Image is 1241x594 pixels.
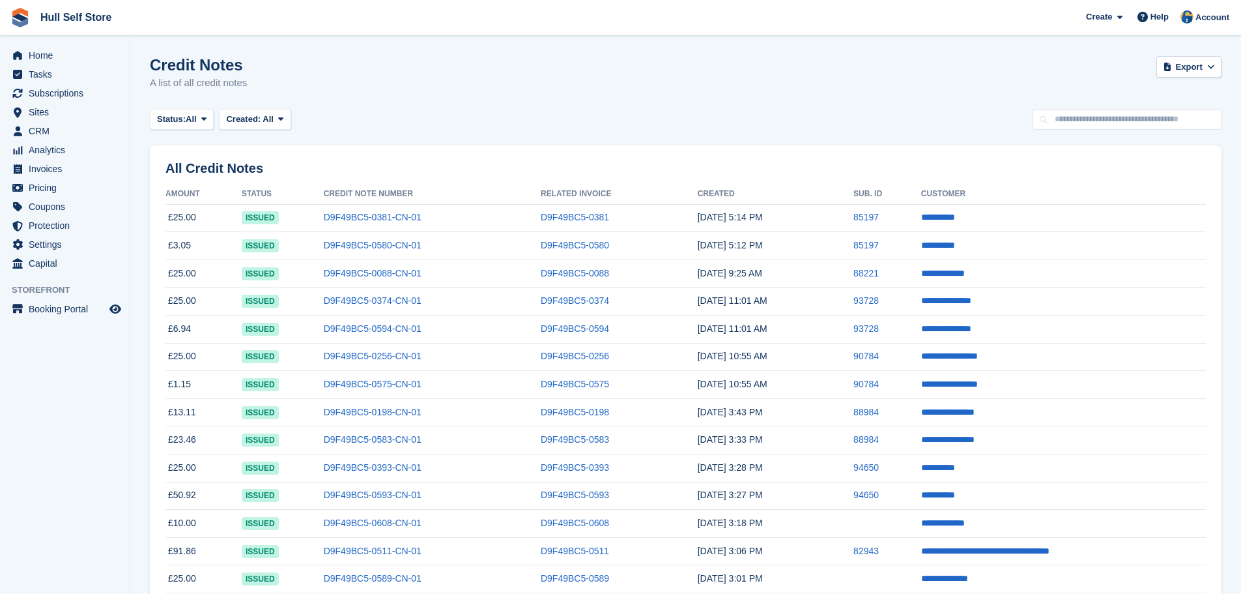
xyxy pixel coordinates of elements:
[242,350,279,363] span: issued
[186,113,197,126] span: All
[853,462,879,473] a: 94650
[165,510,242,538] td: £10.00
[242,434,279,447] span: issued
[165,184,242,205] th: Amount
[7,198,123,216] a: menu
[324,462,421,473] a: D9F49BC5-0393-CN-01
[29,179,107,197] span: Pricing
[1176,61,1203,74] span: Export
[541,434,609,445] a: D9F49BC5-0583
[324,351,421,361] a: D9F49BC5-0256-CN-01
[165,371,242,399] td: £1.15
[541,518,609,528] a: D9F49BC5-0608
[1156,56,1221,78] button: Export
[29,141,107,159] span: Analytics
[698,295,767,306] time: 2025-09-02 10:01:39 UTC
[242,295,279,308] span: issued
[698,323,767,334] time: 2025-09-02 10:01:06 UTC
[541,462,609,473] a: D9F49BC5-0393
[324,295,421,306] a: D9F49BC5-0374-CN-01
[165,288,242,316] td: £25.00
[853,490,879,500] a: 94650
[150,76,247,91] p: A list of all credit notes
[853,212,879,222] a: 85197
[324,573,421,584] a: D9F49BC5-0589-CN-01
[29,84,107,102] span: Subscriptions
[165,343,242,371] td: £25.00
[263,114,274,124] span: All
[324,212,421,222] a: D9F49BC5-0381-CN-01
[698,212,763,222] time: 2025-09-04 16:14:57 UTC
[324,407,421,417] a: D9F49BC5-0198-CN-01
[541,490,609,500] a: D9F49BC5-0593
[541,546,609,556] a: D9F49BC5-0511
[324,184,541,205] th: Credit Note Number
[698,490,763,500] time: 2025-08-26 14:27:58 UTC
[698,351,767,361] time: 2025-09-02 09:55:43 UTC
[242,267,279,280] span: issued
[242,572,279,586] span: issued
[541,184,698,205] th: Related Invoice
[324,434,421,445] a: D9F49BC5-0583-CN-01
[7,179,123,197] a: menu
[150,56,247,74] h1: Credit Notes
[698,379,767,389] time: 2025-09-02 09:55:04 UTC
[698,462,763,473] time: 2025-08-26 14:28:19 UTC
[541,323,609,334] a: D9F49BC5-0594
[165,565,242,593] td: £25.00
[165,260,242,288] td: £25.00
[541,295,609,306] a: D9F49BC5-0374
[165,537,242,565] td: £91.86
[1086,10,1112,23] span: Create
[1150,10,1169,23] span: Help
[7,65,123,83] a: menu
[29,198,107,216] span: Coupons
[165,454,242,483] td: £25.00
[698,434,763,445] time: 2025-08-26 14:33:09 UTC
[541,379,609,389] a: D9F49BC5-0575
[698,518,763,528] time: 2025-08-21 14:18:57 UTC
[219,109,291,130] button: Created: All
[12,284,130,297] span: Storefront
[698,407,763,417] time: 2025-08-26 14:43:58 UTC
[698,546,763,556] time: 2025-08-21 14:06:37 UTC
[29,103,107,121] span: Sites
[242,406,279,419] span: issued
[853,434,879,445] a: 88984
[541,240,609,250] a: D9F49BC5-0580
[29,122,107,140] span: CRM
[242,545,279,558] span: issued
[165,232,242,260] td: £3.05
[324,546,421,556] a: D9F49BC5-0511-CN-01
[541,212,609,222] a: D9F49BC5-0381
[853,546,879,556] a: 82943
[853,240,879,250] a: 85197
[242,489,279,502] span: issued
[10,8,30,27] img: stora-icon-8386f47178a22dfd0bd8f6a31ec36ba5ce8667c1dd55bd0f319d3a0aa187defe.svg
[853,351,879,361] a: 90784
[7,216,123,235] a: menu
[7,160,123,178] a: menu
[157,113,186,126] span: Status:
[541,573,609,584] a: D9F49BC5-0589
[853,295,879,306] a: 93728
[541,407,609,417] a: D9F49BC5-0198
[165,161,1206,176] h2: All Credit Notes
[29,300,107,318] span: Booking Portal
[853,184,921,205] th: Sub. ID
[165,316,242,344] td: £6.94
[165,482,242,510] td: £50.92
[698,184,853,205] th: Created
[1195,11,1229,24] span: Account
[7,254,123,273] a: menu
[921,184,1206,205] th: Customer
[242,378,279,391] span: issued
[29,216,107,235] span: Protection
[29,160,107,178] span: Invoices
[324,323,421,334] a: D9F49BC5-0594-CN-01
[324,490,421,500] a: D9F49BC5-0593-CN-01
[1180,10,1193,23] img: Hull Self Store
[541,351,609,361] a: D9F49BC5-0256
[853,379,879,389] a: 90784
[7,141,123,159] a: menu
